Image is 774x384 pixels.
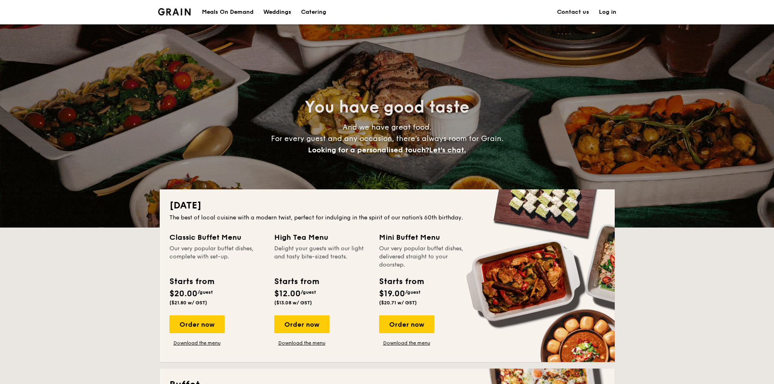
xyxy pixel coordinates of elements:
img: Grain [158,8,191,15]
div: Starts from [379,276,423,288]
div: Our very popular buffet dishes, delivered straight to your doorstep. [379,245,474,269]
div: The best of local cuisine with a modern twist, perfect for indulging in the spirit of our nation’... [169,214,605,222]
span: And we have great food. For every guest and any occasion, there’s always room for Grain. [271,123,503,154]
a: Logotype [158,8,191,15]
span: $12.00 [274,289,301,299]
span: You have good taste [305,98,469,117]
span: $19.00 [379,289,405,299]
h2: [DATE] [169,199,605,212]
span: $20.00 [169,289,197,299]
div: Starts from [274,276,319,288]
a: Download the menu [274,340,330,346]
span: ($21.80 w/ GST) [169,300,207,306]
div: Order now [379,315,434,333]
div: Our very popular buffet dishes, complete with set-up. [169,245,265,269]
div: Order now [274,315,330,333]
a: Download the menu [169,340,225,346]
div: High Tea Menu [274,232,369,243]
div: Delight your guests with our light and tasty bite-sized treats. [274,245,369,269]
div: Mini Buffet Menu [379,232,474,243]
span: ($13.08 w/ GST) [274,300,312,306]
span: /guest [197,289,213,295]
div: Starts from [169,276,214,288]
span: Let's chat. [429,145,466,154]
a: Download the menu [379,340,434,346]
span: ($20.71 w/ GST) [379,300,417,306]
span: /guest [301,289,316,295]
span: Looking for a personalised touch? [308,145,429,154]
div: Classic Buffet Menu [169,232,265,243]
div: Order now [169,315,225,333]
span: /guest [405,289,421,295]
